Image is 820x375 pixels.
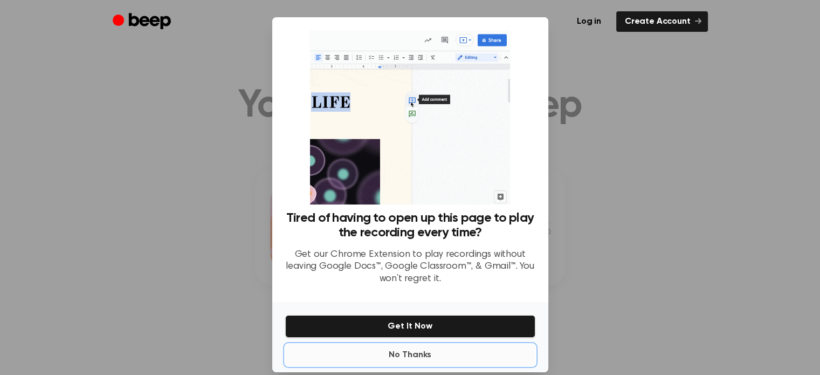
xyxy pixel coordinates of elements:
p: Get our Chrome Extension to play recordings without leaving Google Docs™, Google Classroom™, & Gm... [285,249,535,285]
a: Log in [568,11,610,32]
img: Beep extension in action [310,30,510,204]
h3: Tired of having to open up this page to play the recording every time? [285,211,535,240]
button: No Thanks [285,344,535,366]
button: Get It Now [285,315,535,338]
a: Create Account [616,11,708,32]
a: Beep [113,11,174,32]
